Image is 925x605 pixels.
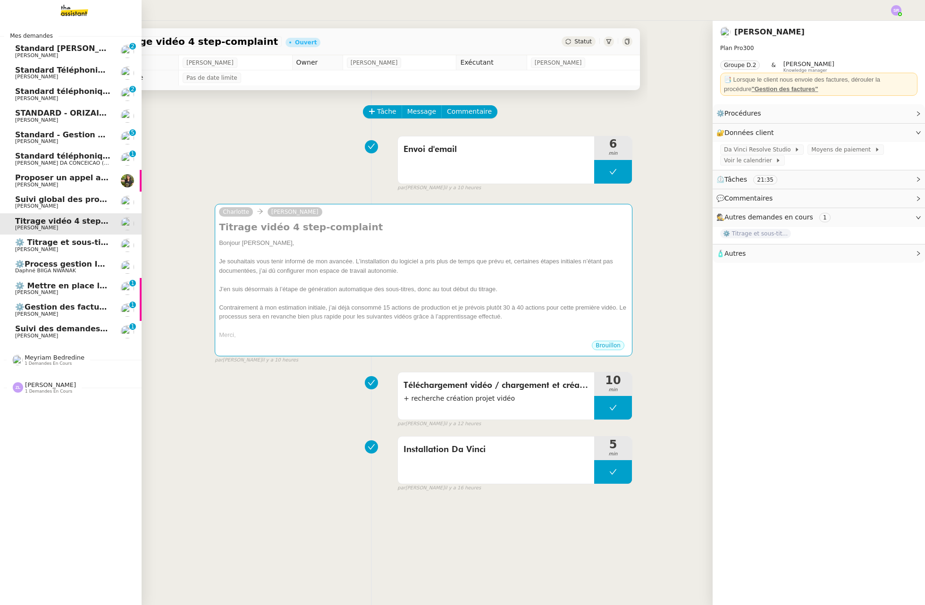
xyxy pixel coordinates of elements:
a: Charlotte [219,208,253,216]
span: min [594,150,632,158]
nz-badge-sup: 1 [129,302,136,308]
span: Autres [724,250,746,257]
div: ⏲️Tâches 21:35 [713,170,925,189]
nz-badge-sup: 2 [129,86,136,92]
div: 🔐Données client [713,124,925,142]
span: Da Vinci Resolve Studio [724,145,794,154]
span: Message [407,106,436,117]
td: Owner [292,55,343,70]
span: [PERSON_NAME] [15,117,58,123]
span: [PERSON_NAME] [351,58,398,67]
button: Message [402,105,442,118]
span: ⚙️ Titrage et sous-titrage multilingue des vidéos [720,229,791,238]
p: 1 [131,151,135,159]
span: Téléchargement vidéo / chargement et création du projet [404,378,589,393]
span: 10 [594,375,632,386]
div: Je souhaitais vous tenir informé de mon avancée. L’installation du logiciel a pris plus de temps ... [219,257,628,275]
span: + recherche création projet vidéo [404,393,589,404]
span: Meyriam Bedredine [25,354,84,361]
span: [PERSON_NAME] [15,182,58,188]
span: Voir le calendrier [724,156,775,165]
small: [PERSON_NAME] [397,184,481,192]
td: Exécutant [456,55,527,70]
span: par [397,184,405,192]
button: Tâche [363,105,402,118]
span: 🔐 [716,127,778,138]
img: users%2FW4OQjB9BRtYK2an7yusO0WsYLsD3%2Favatar%2F28027066-518b-424c-8476-65f2e549ac29 [121,131,134,144]
span: [PERSON_NAME] [15,289,58,295]
span: ⏲️ [716,176,785,183]
img: users%2FYQzvtHxFwHfgul3vMZmAPOQmiRm1%2Favatar%2Fbenjamin-delahaye_m.png [121,217,134,230]
div: J’en suis désormais à l’étape de génération automatique des sous-titres, donc au tout début du ti... [219,285,628,294]
div: Ouvert [295,40,317,45]
span: STANDARD - ORIZAIR - septembre 2025 [15,109,183,118]
span: [PERSON_NAME] [15,95,58,101]
span: ⚙️ Titrage et sous-titrage multilingue des vidéos [15,238,223,247]
nz-badge-sup: 2 [129,43,136,50]
span: 💬 [716,194,777,202]
div: 🕵️Autres demandes en cours 1 [713,208,925,227]
span: Commentaires [724,194,773,202]
span: 🕵️ [716,213,834,221]
img: users%2FaellJyylmXSg4jqeVbanehhyYJm1%2Favatar%2Fprofile-pic%20(4).png [12,355,23,365]
nz-tag: 21:35 [753,175,777,185]
u: "Gestion des factures" [752,85,818,92]
div: Bonjour [PERSON_NAME], [219,238,628,248]
img: svg [13,382,23,393]
span: [PERSON_NAME] [15,333,58,339]
span: Procédures [724,109,761,117]
span: [PERSON_NAME] [15,74,58,80]
img: 59e8fd3f-8fb3-40bf-a0b4-07a768509d6a [121,174,134,187]
div: Merci, [219,330,628,340]
nz-badge-sup: 1 [129,280,136,286]
a: [PERSON_NAME] [268,208,322,216]
small: [PERSON_NAME] [397,484,481,492]
nz-tag: Groupe D.2 [720,60,760,70]
span: Knowledge manager [783,68,827,73]
img: users%2FYQzvtHxFwHfgul3vMZmAPOQmiRm1%2Favatar%2Fbenjamin-delahaye_m.png [720,27,731,37]
span: & [771,60,775,73]
nz-badge-sup: 1 [129,151,136,157]
span: 🧴 [716,250,746,257]
nz-badge-sup: 5 [129,129,136,136]
span: il y a 12 heures [445,420,481,428]
img: users%2FfjlNmCTkLiVoA3HQjY3GA5JXGxb2%2Favatar%2Fstarofservice_97480retdsc0392.png [121,45,134,58]
span: par [397,484,405,492]
p: 2 [131,43,135,51]
span: il y a 16 heures [445,484,481,492]
span: il y a 10 heures [262,356,298,364]
small: [PERSON_NAME] [397,420,481,428]
span: Envoi d'email [404,143,589,157]
div: Contrairement à mon estimation initiale, j’ai déjà consommé 15 actions de production et je prévoi... [219,303,628,321]
img: users%2FhitvUqURzfdVsA8TDJwjiRfjLnH2%2Favatar%2Flogo-thermisure.png [121,152,134,166]
img: users%2FYQzvtHxFwHfgul3vMZmAPOQmiRm1%2Favatar%2Fbenjamin-delahaye_m.png [121,239,134,252]
a: [PERSON_NAME] [734,27,805,36]
span: Plan Pro [720,45,743,51]
span: Standard Téléphonique - [PERSON_NAME]/Addingwell [15,66,243,75]
img: users%2FRqsVXU4fpmdzH7OZdqyP8LuLV9O2%2Favatar%2F0d6ec0de-1f9c-4f7b-9412-5ce95fe5afa7 [121,303,134,317]
span: Données client [724,129,774,136]
h4: Titrage vidéo 4 step-complaint [219,220,628,234]
span: ⚙️Process gestion Images pour le site Line Up [15,260,211,269]
span: [PERSON_NAME] [15,138,58,144]
span: min [594,386,632,394]
span: [PERSON_NAME] DA CONCEICAO (thermisure) [15,160,134,166]
span: Standard [PERSON_NAME] [15,44,127,53]
p: 1 [131,280,135,288]
small: [PERSON_NAME] [215,356,298,364]
span: [PERSON_NAME] [15,225,58,231]
span: ⚙️ Mettre en place la procédure d'embauche [15,281,205,290]
span: Mes demandes [4,31,59,41]
span: Tâches [724,176,747,183]
p: 5 [131,129,135,138]
img: users%2FrZ9hsAwvZndyAxvpJrwIinY54I42%2Favatar%2FChatGPT%20Image%201%20aou%CC%82t%202025%2C%2011_1... [121,282,134,295]
span: Standard téléphonique [15,151,113,160]
img: users%2FC9SBsJ0duuaSgpQFj5LgoEX8n0o2%2Favatar%2Fec9d51b8-9413-4189-adfb-7be4d8c96a3c [121,109,134,123]
span: Commentaire [447,106,492,117]
img: users%2FrssbVgR8pSYriYNmUDKzQX9syo02%2Favatar%2Fb215b948-7ecd-4adc-935c-e0e4aeaee93e [121,67,134,80]
span: Titrage vidéo 4 step-complaint [114,37,278,46]
span: Standard - Gestion des appels entrants - septembre 2025 [15,130,261,139]
span: par [397,420,405,428]
span: min [594,450,632,458]
span: ⚙️Gestion des factures à payer [15,302,147,311]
